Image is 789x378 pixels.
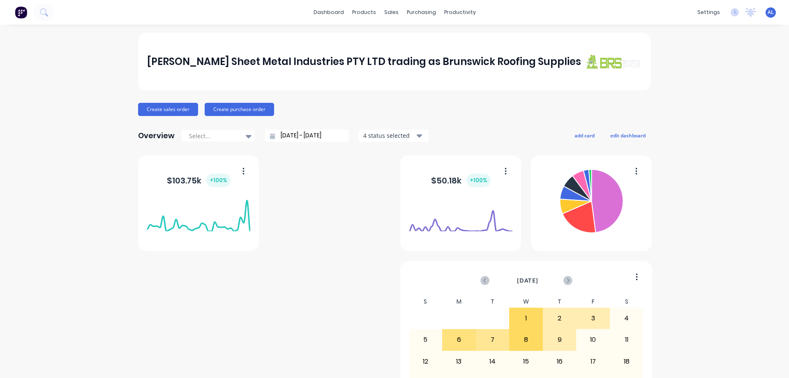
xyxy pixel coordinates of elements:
[363,131,415,140] div: 4 status selected
[510,329,542,350] div: 8
[576,296,610,308] div: F
[610,308,643,329] div: 4
[517,276,538,285] span: [DATE]
[443,329,475,350] div: 6
[605,130,651,141] button: edit dashboard
[147,53,581,70] div: [PERSON_NAME] Sheet Metal Industries PTY LTD trading as Brunswick Roofing Supplies
[442,296,476,308] div: M
[348,6,380,19] div: products
[138,128,175,144] div: Overview
[431,174,491,187] div: $ 50.18k
[577,351,609,372] div: 17
[510,308,542,329] div: 1
[167,174,231,187] div: $ 103.75k
[409,296,443,308] div: S
[610,296,644,308] div: S
[309,6,348,19] a: dashboard
[466,174,491,187] div: + 100 %
[693,6,724,19] div: settings
[138,103,198,116] button: Create sales order
[476,296,510,308] div: T
[380,6,403,19] div: sales
[206,174,231,187] div: + 100 %
[569,130,600,141] button: add card
[543,329,576,350] div: 9
[205,103,274,116] button: Create purchase order
[577,308,609,329] div: 3
[476,351,509,372] div: 14
[409,329,442,350] div: 5
[543,296,577,308] div: T
[610,351,643,372] div: 18
[509,296,543,308] div: W
[543,308,576,329] div: 2
[610,329,643,350] div: 11
[476,329,509,350] div: 7
[543,351,576,372] div: 16
[577,329,609,350] div: 10
[15,6,27,19] img: Factory
[359,130,429,142] button: 4 status selected
[440,6,480,19] div: productivity
[584,54,642,69] img: J A Sheet Metal Industries PTY LTD trading as Brunswick Roofing Supplies
[443,351,475,372] div: 13
[768,9,774,16] span: AL
[403,6,440,19] div: purchasing
[409,351,442,372] div: 12
[510,351,542,372] div: 15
